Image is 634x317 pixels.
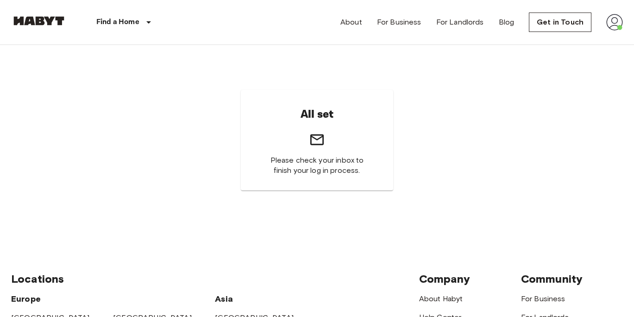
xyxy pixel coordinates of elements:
span: Company [419,272,470,285]
a: For Landlords [436,17,484,28]
a: For Business [521,294,565,303]
img: Habyt [11,16,67,25]
h6: All set [301,105,334,124]
a: Get in Touch [529,13,591,32]
a: Blog [499,17,515,28]
a: About [340,17,362,28]
img: avatar [606,14,623,31]
a: About Habyt [419,294,463,303]
span: Locations [11,272,64,285]
p: Find a Home [96,17,139,28]
span: Europe [11,294,41,304]
span: Asia [215,294,233,304]
span: Please check your inbox to finish your log in process. [263,155,371,176]
span: Community [521,272,583,285]
a: For Business [377,17,421,28]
